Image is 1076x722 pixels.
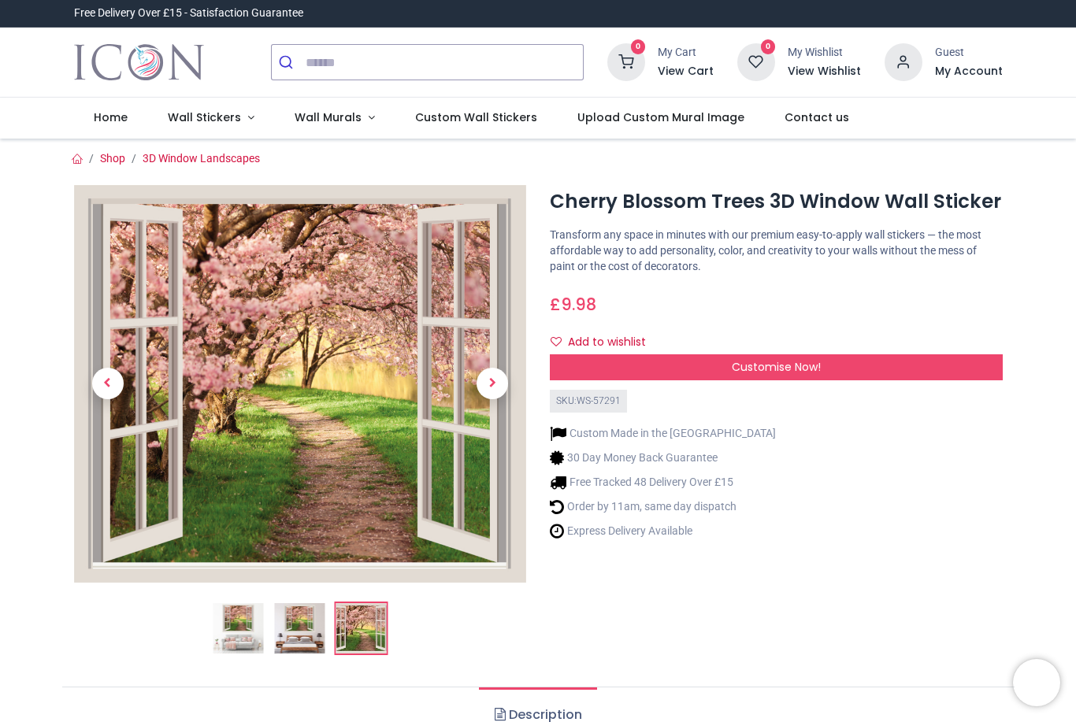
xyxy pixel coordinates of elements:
span: Previous [92,368,124,399]
h1: Cherry Blossom Trees 3D Window Wall Sticker [550,188,1003,215]
a: View Cart [658,64,714,80]
a: Wall Stickers [148,98,275,139]
img: WS-57291-03 [336,603,386,654]
a: 3D Window Landscapes [143,152,260,165]
iframe: Brevo live chat [1013,659,1060,706]
span: Custom Wall Stickers [415,109,537,125]
li: Express Delivery Available [550,523,776,539]
img: WS-57291-02 [274,603,325,654]
button: Add to wishlistAdd to wishlist [550,329,659,356]
img: Icon Wall Stickers [74,40,204,84]
li: Custom Made in the [GEOGRAPHIC_DATA] [550,425,776,442]
iframe: Customer reviews powered by Trustpilot [672,6,1003,21]
div: Guest [935,45,1003,61]
a: Wall Murals [274,98,395,139]
a: 0 [737,55,775,68]
span: Next [477,368,508,399]
span: Wall Murals [295,109,362,125]
sup: 0 [631,39,646,54]
a: View Wishlist [788,64,861,80]
div: My Wishlist [788,45,861,61]
a: My Account [935,64,1003,80]
span: 9.98 [561,293,596,316]
img: Cherry Blossom Trees 3D Window Wall Sticker [213,603,263,654]
a: Logo of Icon Wall Stickers [74,40,204,84]
a: 0 [607,55,645,68]
li: 30 Day Money Back Guarantee [550,450,776,466]
button: Submit [272,45,306,80]
span: £ [550,293,596,316]
li: Free Tracked 48 Delivery Over £15 [550,474,776,491]
sup: 0 [761,39,776,54]
span: Contact us [785,109,849,125]
div: My Cart [658,45,714,61]
p: Transform any space in minutes with our premium easy-to-apply wall stickers — the most affordable... [550,228,1003,274]
div: SKU: WS-57291 [550,390,627,413]
img: WS-57291-03 [74,185,527,582]
i: Add to wishlist [551,336,562,347]
span: Home [94,109,128,125]
a: Next [458,245,526,523]
a: Previous [74,245,142,523]
div: Free Delivery Over £15 - Satisfaction Guarantee [74,6,303,21]
li: Order by 11am, same day dispatch [550,498,776,515]
span: Customise Now! [732,359,821,375]
span: Wall Stickers [168,109,241,125]
a: Shop [100,152,125,165]
span: Upload Custom Mural Image [577,109,744,125]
